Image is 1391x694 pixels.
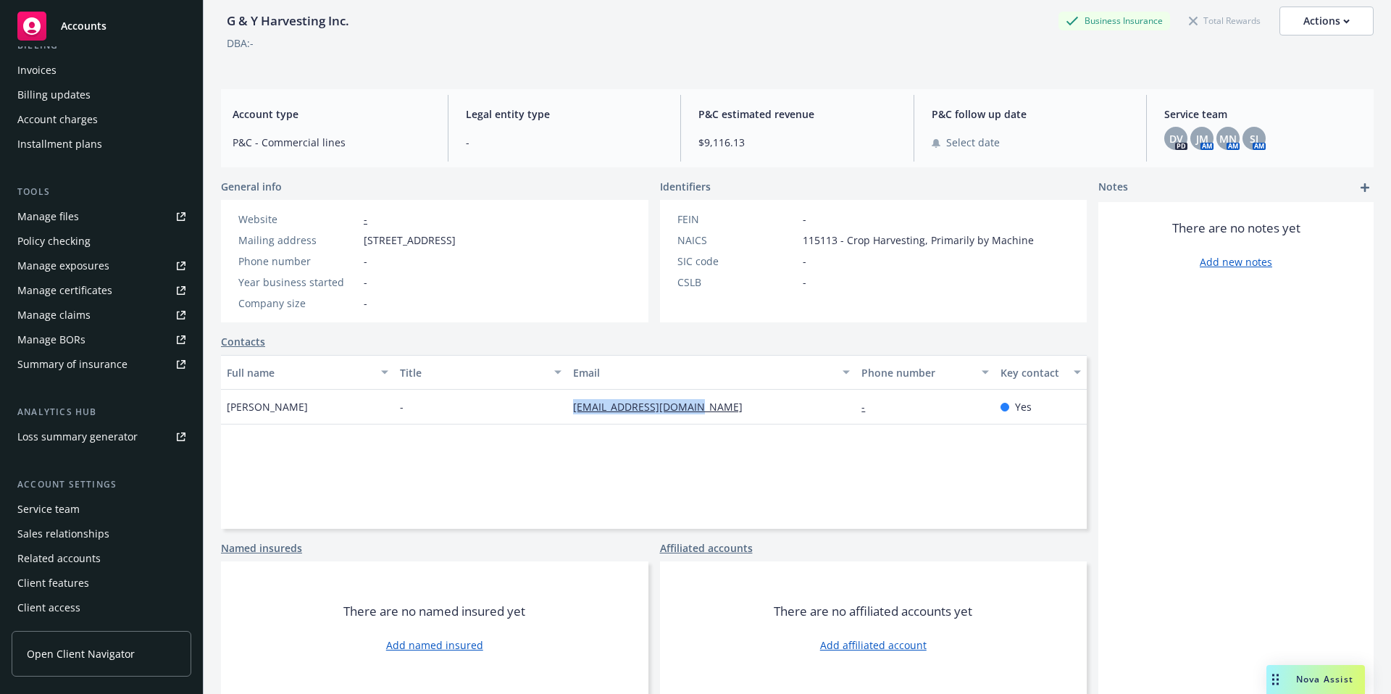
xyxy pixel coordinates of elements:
a: Billing updates [12,83,191,106]
button: Phone number [856,355,994,390]
a: Manage files [12,205,191,228]
div: Business Insurance [1058,12,1170,30]
span: JM [1196,131,1208,146]
div: Phone number [861,365,972,380]
div: Phone number [238,254,358,269]
div: Account charges [17,108,98,131]
a: Client access [12,596,191,619]
span: Select date [946,135,1000,150]
div: Related accounts [17,547,101,570]
span: DV [1169,131,1183,146]
button: Key contact [995,355,1087,390]
span: There are no named insured yet [343,603,525,620]
div: Client features [17,572,89,595]
span: - [803,275,806,290]
div: G & Y Harvesting Inc. [221,12,355,30]
span: P&C estimated revenue [698,106,896,122]
div: Full name [227,365,372,380]
div: Account settings [12,477,191,492]
span: - [400,399,404,414]
a: - [861,400,877,414]
a: Add new notes [1200,254,1272,269]
span: [PERSON_NAME] [227,399,308,414]
div: Manage BORs [17,328,85,351]
span: Open Client Navigator [27,646,135,661]
div: Actions [1303,7,1350,35]
a: add [1356,179,1374,196]
a: Invoices [12,59,191,82]
div: Title [400,365,546,380]
a: Related accounts [12,547,191,570]
button: Email [567,355,856,390]
div: Company size [238,296,358,311]
button: Full name [221,355,394,390]
div: Billing updates [17,83,91,106]
a: Manage BORs [12,328,191,351]
span: Nova Assist [1296,673,1353,685]
div: Analytics hub [12,405,191,419]
div: Key contact [1001,365,1065,380]
span: - [364,296,367,311]
span: MN [1219,131,1237,146]
div: Website [238,212,358,227]
div: Client access [17,596,80,619]
span: - [466,135,664,150]
a: Manage certificates [12,279,191,302]
a: Installment plans [12,133,191,156]
span: General info [221,179,282,194]
a: Accounts [12,6,191,46]
a: Manage claims [12,304,191,327]
a: Loss summary generator [12,425,191,448]
a: Add affiliated account [820,637,927,653]
span: 115113 - Crop Harvesting, Primarily by Machine [803,233,1034,248]
span: Yes [1015,399,1032,414]
button: Actions [1279,7,1374,35]
span: [STREET_ADDRESS] [364,233,456,248]
a: Named insureds [221,540,302,556]
span: - [803,212,806,227]
div: Email [573,365,834,380]
span: P&C - Commercial lines [233,135,430,150]
a: Sales relationships [12,522,191,545]
div: Installment plans [17,133,102,156]
a: Account charges [12,108,191,131]
span: There are no affiliated accounts yet [774,603,972,620]
span: - [364,254,367,269]
div: Summary of insurance [17,353,128,376]
span: Identifiers [660,179,711,194]
a: Client features [12,572,191,595]
span: Notes [1098,179,1128,196]
span: There are no notes yet [1172,220,1300,237]
div: Loss summary generator [17,425,138,448]
a: [EMAIL_ADDRESS][DOMAIN_NAME] [573,400,754,414]
span: Service team [1164,106,1362,122]
a: - [364,212,367,226]
div: Manage files [17,205,79,228]
a: Summary of insurance [12,353,191,376]
div: Mailing address [238,233,358,248]
div: Tools [12,185,191,199]
span: Accounts [61,20,106,32]
button: Nova Assist [1266,665,1365,694]
div: SIC code [677,254,797,269]
button: Title [394,355,567,390]
span: Account type [233,106,430,122]
span: - [364,275,367,290]
a: Manage exposures [12,254,191,277]
a: Service team [12,498,191,521]
div: FEIN [677,212,797,227]
div: Policy checking [17,230,91,253]
div: Service team [17,498,80,521]
a: Contacts [221,334,265,349]
a: Policy checking [12,230,191,253]
div: Invoices [17,59,57,82]
div: Drag to move [1266,665,1285,694]
div: Manage exposures [17,254,109,277]
a: Affiliated accounts [660,540,753,556]
span: $9,116.13 [698,135,896,150]
div: Total Rewards [1182,12,1268,30]
span: - [803,254,806,269]
div: Manage claims [17,304,91,327]
span: SJ [1250,131,1258,146]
